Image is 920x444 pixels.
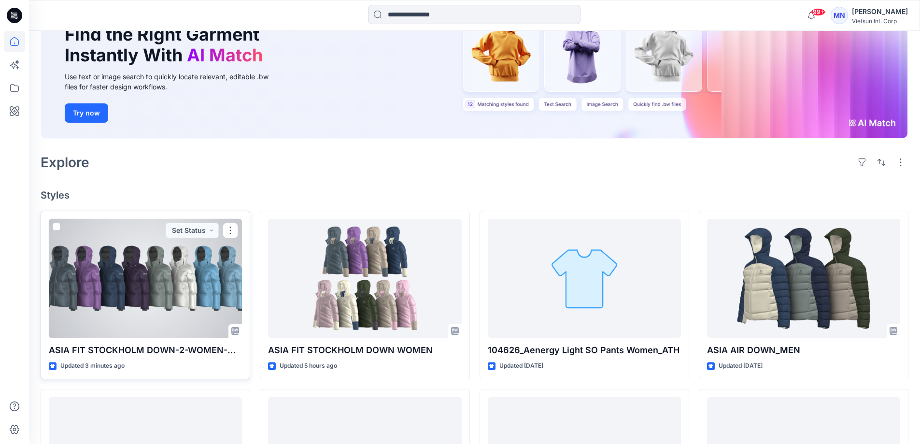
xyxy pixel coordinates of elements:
p: 104626_Aenergy Light SO Pants Women_ATH [488,344,681,357]
div: MN [831,7,848,24]
p: Updated 3 minutes ago [60,361,125,371]
p: ASIA AIR DOWN_MEN [707,344,900,357]
span: AI Match [187,44,263,66]
p: ASIA FIT STOCKHOLM DOWN-2-WOMEN-OP2 [49,344,242,357]
h4: Styles [41,189,908,201]
a: ASIA AIR DOWN_MEN [707,219,900,338]
a: 104626_Aenergy Light SO Pants Women_ATH [488,219,681,338]
div: Vietsun Int. Corp [852,17,908,25]
h1: Find the Right Garment Instantly With [65,24,268,66]
div: [PERSON_NAME] [852,6,908,17]
button: Try now [65,103,108,123]
p: Updated [DATE] [499,361,543,371]
h2: Explore [41,155,89,170]
div: Use text or image search to quickly locate relevant, editable .bw files for faster design workflows. [65,72,282,92]
p: ASIA FIT STOCKHOLM DOWN WOMEN [268,344,461,357]
p: Updated 5 hours ago [280,361,337,371]
a: ASIA FIT STOCKHOLM DOWN WOMEN [268,219,461,338]
p: Updated [DATE] [719,361,763,371]
span: 99+ [811,8,825,16]
a: ASIA FIT STOCKHOLM DOWN-2-WOMEN-OP2 [49,219,242,338]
